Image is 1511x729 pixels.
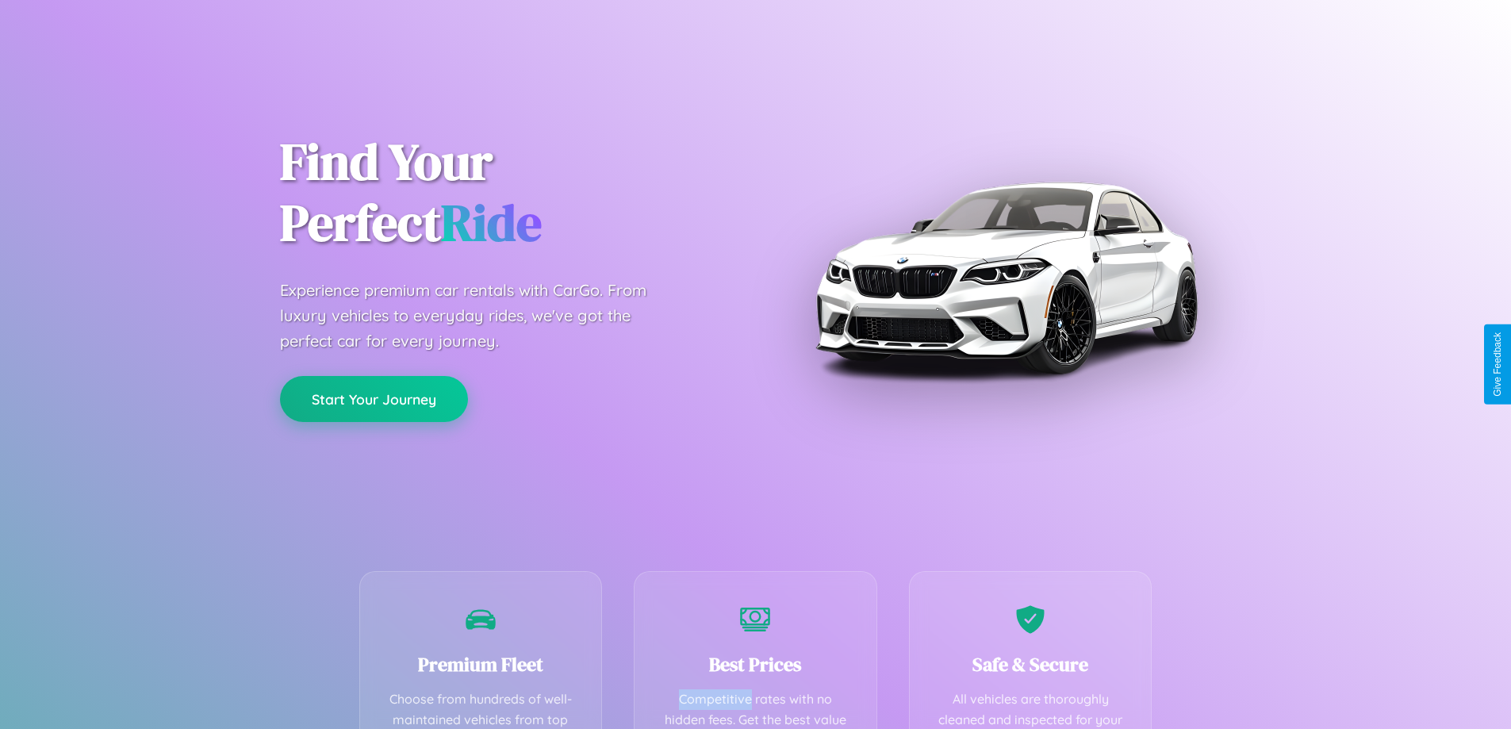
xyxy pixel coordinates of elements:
p: Experience premium car rentals with CarGo. From luxury vehicles to everyday rides, we've got the ... [280,278,677,354]
h3: Premium Fleet [384,651,578,677]
button: Start Your Journey [280,376,468,422]
img: Premium BMW car rental vehicle [807,79,1204,476]
span: Ride [441,188,542,257]
div: Give Feedback [1492,332,1503,397]
h3: Best Prices [658,651,853,677]
h3: Safe & Secure [934,651,1128,677]
h1: Find Your Perfect [280,132,732,254]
